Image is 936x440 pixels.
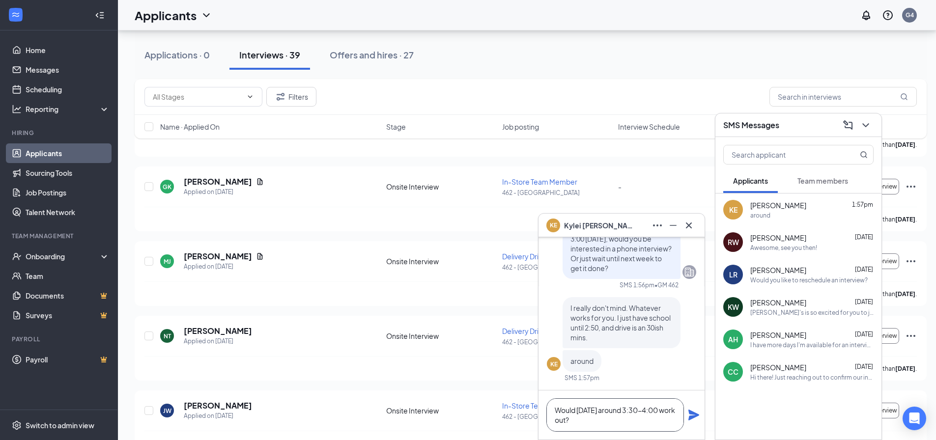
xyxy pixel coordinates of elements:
[895,290,915,298] b: [DATE]
[750,211,770,220] div: around
[654,281,679,289] span: • GM 462
[200,9,212,21] svg: ChevronDown
[12,104,22,114] svg: Analysis
[26,202,110,222] a: Talent Network
[386,256,496,266] div: Onsite Interview
[570,357,594,365] span: around
[905,181,917,192] svg: Ellipses
[860,9,872,21] svg: Notifications
[728,302,739,312] div: KW
[750,298,806,307] span: [PERSON_NAME]
[153,91,242,102] input: All Stages
[724,145,840,164] input: Search applicant
[26,183,110,202] a: Job Postings
[164,332,171,340] div: NT
[906,11,914,19] div: G4
[184,176,252,187] h5: [PERSON_NAME]
[665,218,681,233] button: Minimize
[26,350,110,369] a: PayrollCrown
[502,401,577,410] span: In-Store Team Member
[750,244,817,252] div: Awesome, see you then!
[723,120,779,131] h3: SMS Messages
[163,183,171,191] div: GK
[26,40,110,60] a: Home
[618,122,680,132] span: Interview Schedule
[750,362,806,372] span: [PERSON_NAME]
[184,262,264,272] div: Applied on [DATE]
[12,335,108,343] div: Payroll
[26,80,110,99] a: Scheduling
[855,298,873,305] span: [DATE]
[852,201,873,208] span: 1:57pm
[26,60,110,80] a: Messages
[565,374,599,382] div: SMS 1:57pm
[26,104,110,114] div: Reporting
[728,334,738,344] div: AH
[160,122,220,132] span: Name · Applied On
[12,251,22,261] svg: UserCheck
[184,326,252,336] h5: [PERSON_NAME]
[688,409,700,421] svg: Plane
[729,205,737,215] div: KE
[386,331,496,341] div: Onsite Interview
[164,257,171,266] div: MJ
[502,263,612,272] p: 462 - [GEOGRAPHIC_DATA]
[728,237,739,247] div: RW
[860,151,868,159] svg: MagnifyingGlass
[840,117,856,133] button: ComposeMessage
[12,129,108,137] div: Hiring
[502,327,549,335] span: Delivery Driver
[330,49,414,61] div: Offers and hires · 27
[11,10,21,20] svg: WorkstreamLogo
[26,305,110,325] a: SurveysCrown
[502,412,612,421] p: 462 - [GEOGRAPHIC_DATA]
[895,365,915,372] b: [DATE]
[882,9,894,21] svg: QuestionInfo
[858,117,874,133] button: ChevronDown
[860,119,872,131] svg: ChevronDown
[750,330,806,340] span: [PERSON_NAME]
[266,87,316,107] button: Filter Filters
[163,407,171,415] div: JW
[750,276,868,284] div: Would you like to reschedule an interview?
[620,281,654,289] div: SMS 1:56pm
[570,303,671,342] span: I really don't mind. Whatever works for you. I just have school until 2:50, and drive is an 30ish...
[184,187,264,197] div: Applied on [DATE]
[683,266,695,278] svg: Company
[144,49,210,61] div: Applications · 0
[750,308,874,317] div: [PERSON_NAME]'s is so excited for you to join our team! Do you know anyone else who might be inte...
[842,119,854,131] svg: ComposeMessage
[905,405,917,416] svg: Ellipses
[546,398,684,432] textarea: Would [DATE] around 3:30-4:00 work out?
[12,420,22,430] svg: Settings
[502,338,612,346] p: 462 - [GEOGRAPHIC_DATA]
[135,7,197,24] h1: Applicants
[681,218,697,233] button: Cross
[855,363,873,370] span: [DATE]
[728,367,738,377] div: CC
[239,49,300,61] div: Interviews · 39
[855,266,873,273] span: [DATE]
[184,336,252,346] div: Applied on [DATE]
[26,286,110,305] a: DocumentsCrown
[184,400,252,411] h5: [PERSON_NAME]
[895,216,915,223] b: [DATE]
[26,420,94,430] div: Switch to admin view
[769,87,917,107] input: Search in interviews
[502,189,612,197] p: 462 - [GEOGRAPHIC_DATA]
[652,220,663,231] svg: Ellipses
[95,10,105,20] svg: Collapse
[256,252,264,260] svg: Document
[750,200,806,210] span: [PERSON_NAME]
[502,252,549,261] span: Delivery Driver
[750,265,806,275] span: [PERSON_NAME]
[729,270,737,279] div: LR
[750,341,874,349] div: I have more days I'm available for an interview
[855,233,873,241] span: [DATE]
[905,330,917,342] svg: Ellipses
[386,122,406,132] span: Stage
[650,218,665,233] button: Ellipses
[797,176,848,185] span: Team members
[550,360,558,368] div: KE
